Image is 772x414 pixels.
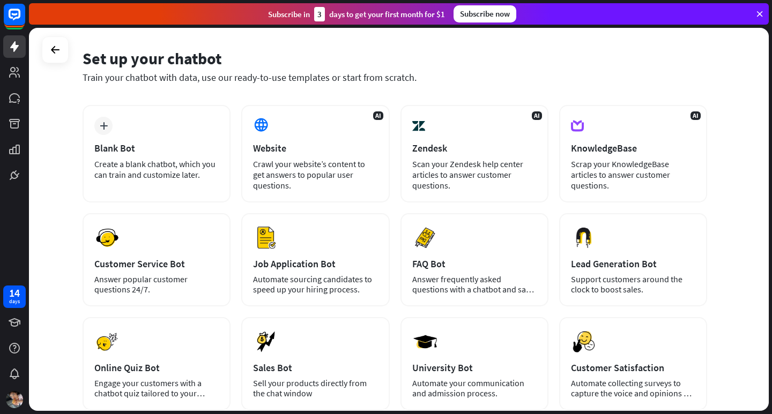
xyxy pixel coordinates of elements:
div: Job Application Bot [253,258,377,270]
div: Create a blank chatbot, which you can train and customize later. [94,159,219,180]
div: Support customers around the clock to boost sales. [571,274,695,295]
div: days [9,298,20,305]
div: 3 [314,7,325,21]
div: Lead Generation Bot [571,258,695,270]
div: Subscribe now [454,5,516,22]
div: Train your chatbot with data, use our ready-to-use templates or start from scratch. [83,71,707,84]
span: AI [691,111,701,120]
div: University Bot [412,362,537,374]
div: Crawl your website’s content to get answers to popular user questions. [253,159,377,191]
div: Sales Bot [253,362,377,374]
i: plus [100,122,108,130]
button: Open LiveChat chat widget [9,4,41,36]
div: KnowledgeBase [571,142,695,154]
div: Website [253,142,377,154]
div: Zendesk [412,142,537,154]
div: Automate collecting surveys to capture the voice and opinions of your customers. [571,378,695,398]
div: Scrap your KnowledgeBase articles to answer customer questions. [571,159,695,191]
div: Online Quiz Bot [94,362,219,374]
div: Answer popular customer questions 24/7. [94,274,219,295]
div: Set up your chatbot [83,48,707,69]
div: Answer frequently asked questions with a chatbot and save your time. [412,274,537,295]
span: AI [373,111,383,120]
a: 14 days [3,285,26,308]
div: Scan your Zendesk help center articles to answer customer questions. [412,159,537,191]
span: AI [532,111,542,120]
div: Automate sourcing candidates to speed up your hiring process. [253,274,377,295]
div: Blank Bot [94,142,219,154]
div: Subscribe in days to get your first month for $1 [268,7,445,21]
div: Automate your communication and admission process. [412,378,537,398]
div: 14 [9,288,20,298]
div: Customer Satisfaction [571,362,695,374]
div: Sell your products directly from the chat window [253,378,377,398]
div: FAQ Bot [412,258,537,270]
div: Customer Service Bot [94,258,219,270]
div: Engage your customers with a chatbot quiz tailored to your needs. [94,378,219,398]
